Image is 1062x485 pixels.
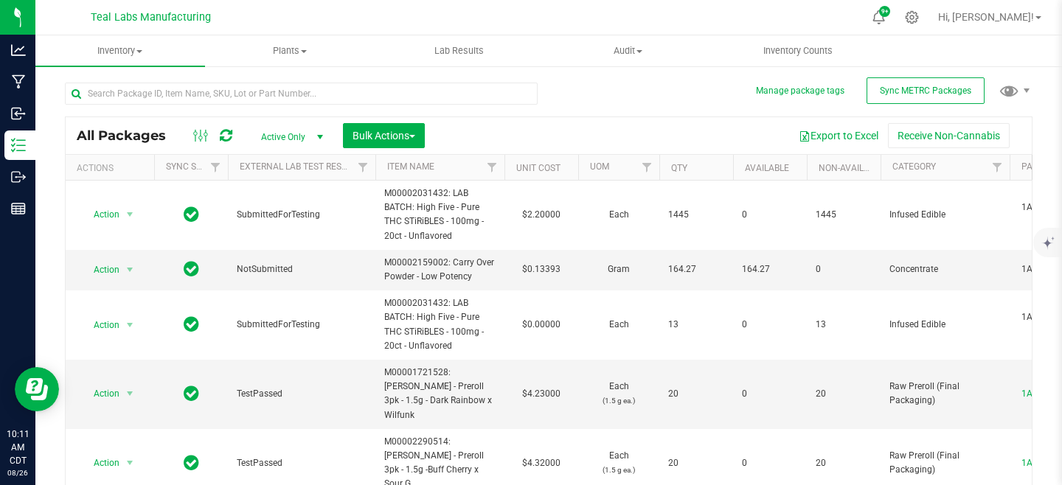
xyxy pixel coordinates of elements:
a: External Lab Test Result [240,161,355,172]
a: Inventory Counts [713,35,883,66]
span: 20 [668,387,724,401]
span: Infused Edible [889,208,1001,222]
span: 0 [742,456,798,470]
span: Plants [206,44,374,57]
td: $0.00000 [504,290,578,360]
a: UOM [590,161,609,172]
a: Plants [205,35,375,66]
span: select [121,204,139,225]
span: 0 [742,208,798,222]
span: In Sync [184,383,199,404]
span: Infused Edible [889,318,1001,332]
span: Gram [587,262,650,276]
span: M00002031432: LAB BATCH: High Five - Pure THC STiRiBLES - 100mg - 20ct - Unflavored [384,296,496,353]
span: Each [587,318,650,332]
span: Sync METRC Packages [880,86,971,96]
td: $2.20000 [504,181,578,250]
span: M00001721528: [PERSON_NAME] - Preroll 3pk - 1.5g - Dark Rainbow x Wilfunk [384,366,496,422]
button: Manage package tags [756,85,844,97]
div: Actions [77,163,148,173]
span: Each [587,208,650,222]
span: select [121,315,139,335]
a: Filter [480,155,504,180]
span: Raw Preroll (Final Packaging) [889,449,1001,477]
span: M00002159002: Carry Over Powder - Low Potency [384,256,496,284]
span: Concentrate [889,262,1001,276]
span: M00002031432: LAB BATCH: High Five - Pure THC STiRiBLES - 100mg - 20ct - Unflavored [384,186,496,243]
span: 13 [668,318,724,332]
span: TestPassed [237,456,367,470]
inline-svg: Inbound [11,106,26,121]
span: In Sync [184,453,199,473]
a: Inventory [35,35,205,66]
inline-svg: Outbound [11,170,26,184]
span: In Sync [184,314,199,335]
span: 0 [742,318,798,332]
a: Category [892,161,936,172]
input: Search Package ID, Item Name, SKU, Lot or Part Number... [65,83,538,105]
span: select [121,453,139,473]
span: Action [80,259,120,280]
span: 164.27 [668,262,724,276]
span: 20 [816,387,872,401]
a: Filter [985,155,1010,180]
a: Audit [544,35,713,66]
span: TestPassed [237,387,367,401]
span: Raw Preroll (Final Packaging) [889,380,1001,408]
span: Action [80,383,120,404]
span: Each [587,449,650,477]
span: Bulk Actions [353,130,415,142]
span: 20 [816,456,872,470]
span: Lab Results [414,44,504,57]
a: Item Name [387,161,434,172]
span: 0 [742,387,798,401]
td: $4.23000 [504,360,578,429]
a: Unit Cost [516,163,560,173]
span: In Sync [184,204,199,225]
p: 10:11 AM CDT [7,428,29,467]
span: SubmittedForTesting [237,318,367,332]
span: 20 [668,456,724,470]
span: In Sync [184,259,199,279]
span: 164.27 [742,262,798,276]
a: Available [745,163,789,173]
span: 13 [816,318,872,332]
div: Manage settings [903,10,921,24]
td: $0.13393 [504,250,578,290]
inline-svg: Manufacturing [11,74,26,89]
span: Teal Labs Manufacturing [91,11,211,24]
span: 1445 [816,208,872,222]
button: Sync METRC Packages [867,77,985,104]
button: Export to Excel [789,123,888,148]
span: Hi, [PERSON_NAME]! [938,11,1034,23]
button: Receive Non-Cannabis [888,123,1010,148]
span: NotSubmitted [237,262,367,276]
span: 1445 [668,208,724,222]
span: All Packages [77,128,181,144]
a: Filter [351,155,375,180]
a: Non-Available [819,163,884,173]
inline-svg: Analytics [11,43,26,57]
span: Inventory Counts [743,44,853,57]
span: SubmittedForTesting [237,208,367,222]
span: Inventory [35,44,205,57]
a: Qty [671,163,687,173]
span: select [121,259,139,280]
a: Lab Results [374,35,544,66]
span: Action [80,204,120,225]
p: 08/26 [7,467,29,478]
span: select [121,383,139,404]
span: Action [80,315,120,335]
span: Audit [544,44,712,57]
p: (1.5 g ea.) [587,463,650,477]
a: Sync Status [166,161,223,172]
span: Each [587,380,650,408]
inline-svg: Reports [11,201,26,216]
button: Bulk Actions [343,123,425,148]
span: 9+ [881,9,888,15]
a: Filter [635,155,659,180]
inline-svg: Inventory [11,138,26,153]
a: Filter [204,155,228,180]
iframe: Resource center [15,367,59,411]
span: Action [80,453,120,473]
